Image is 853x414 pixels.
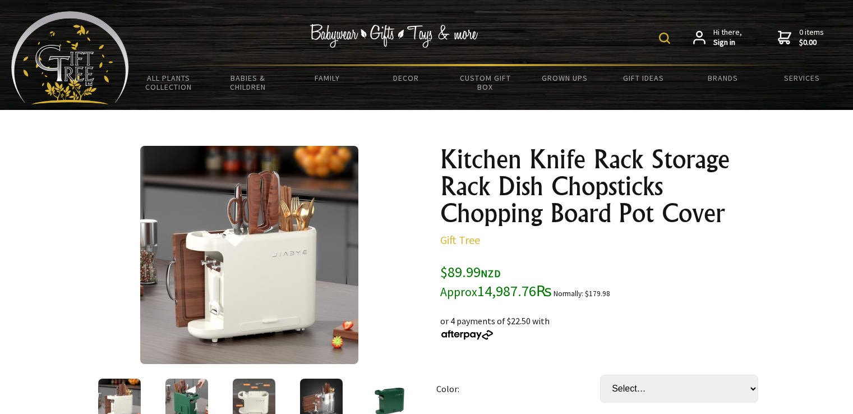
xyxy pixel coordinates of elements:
[684,66,763,90] a: Brands
[693,27,742,47] a: Hi there,Sign in
[554,289,610,298] small: Normally: $179.98
[778,27,824,47] a: 0 items$0.00
[525,66,604,90] a: Grown Ups
[440,146,768,227] h1: Kitchen Knife Rack Storage Rack Dish Chopsticks Chopping Board Pot Cover
[440,330,494,340] img: Afterpay
[11,11,129,104] img: Babyware - Gifts - Toys and more...
[287,66,366,90] a: Family
[659,33,670,44] img: product search
[440,233,480,247] a: Gift Tree
[481,267,501,280] span: NZD
[713,27,742,47] span: Hi there,
[440,284,477,300] small: Approx
[367,66,446,90] a: Decor
[799,27,824,47] span: 0 items
[440,263,552,300] span: $89.99 14,987.76₨
[763,66,842,90] a: Services
[140,146,358,364] img: Kitchen Knife Rack Storage Rack Dish Chopsticks Chopping Board Pot Cover
[129,66,208,99] a: All Plants Collection
[446,66,525,99] a: Custom Gift Box
[208,66,287,99] a: Babies & Children
[310,24,478,48] img: Babywear - Gifts - Toys & more
[604,66,683,90] a: Gift Ideas
[713,38,742,48] strong: Sign in
[799,38,824,48] strong: $0.00
[440,301,768,341] div: or 4 payments of $22.50 with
